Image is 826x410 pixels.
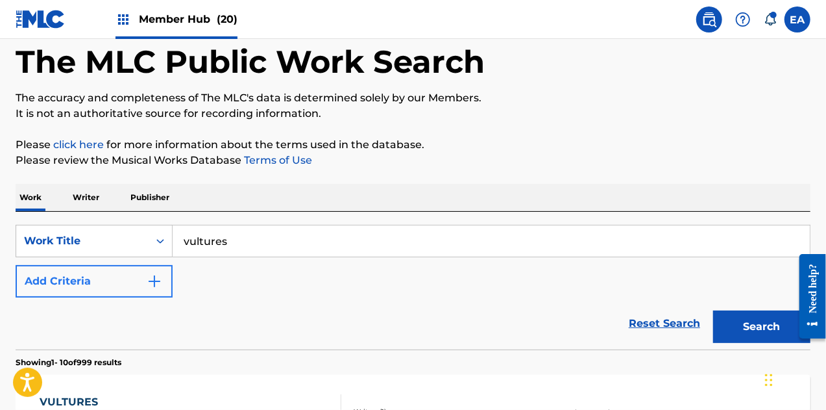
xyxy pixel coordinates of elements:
img: search [701,12,717,27]
span: (20) [217,13,237,25]
div: Notifications [764,13,777,26]
p: Showing 1 - 10 of 999 results [16,357,121,368]
a: click here [53,138,104,151]
p: The accuracy and completeness of The MLC's data is determined solely by our Members. [16,90,810,106]
p: Please review the Musical Works Database [16,153,810,168]
img: 9d2ae6d4665cec9f34b9.svg [147,274,162,289]
a: Reset Search [622,309,707,338]
div: Help [730,6,756,32]
a: Public Search [696,6,722,32]
div: Drag [765,361,773,400]
div: User Menu [784,6,810,32]
img: help [735,12,751,27]
iframe: Resource Center [790,244,826,348]
a: Terms of Use [241,154,312,166]
button: Add Criteria [16,265,173,298]
img: MLC Logo [16,10,66,29]
h1: The MLC Public Work Search [16,42,485,81]
form: Search Form [16,225,810,350]
span: Member Hub [139,12,237,27]
p: It is not an authoritative source for recording information. [16,106,810,122]
p: Work [16,184,45,211]
p: Writer [69,184,103,211]
div: Work Title [24,233,141,249]
button: Search [713,311,810,343]
p: Publisher [127,184,173,211]
div: VULTURES [40,394,163,410]
p: Please for more information about the terms used in the database. [16,137,810,153]
iframe: Chat Widget [761,348,826,410]
img: Top Rightsholders [115,12,131,27]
